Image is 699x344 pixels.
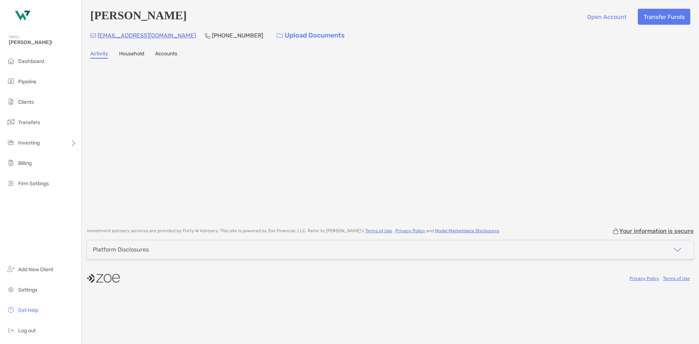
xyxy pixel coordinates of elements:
[395,228,425,233] a: Privacy Policy
[7,97,15,106] img: clients icon
[18,79,36,85] span: Pipeline
[7,326,15,335] img: logout icon
[9,39,77,46] span: [PERSON_NAME]!
[7,56,15,65] img: dashboard icon
[7,158,15,167] img: billing icon
[7,265,15,273] img: add_new_client icon
[7,179,15,187] img: firm-settings icon
[205,33,210,39] img: Phone Icon
[98,31,196,40] p: [EMAIL_ADDRESS][DOMAIN_NAME]
[7,77,15,86] img: pipeline icon
[619,228,694,234] p: Your information is secure
[18,266,53,273] span: Add New Client
[93,246,149,253] div: Platform Disclosures
[119,51,144,59] a: Household
[18,58,44,64] span: Dashboard
[277,33,283,38] img: button icon
[18,140,40,146] span: Investing
[365,228,392,233] a: Terms of Use
[87,270,120,286] img: company logo
[629,276,659,281] a: Privacy Policy
[155,51,177,59] a: Accounts
[18,99,34,105] span: Clients
[663,276,690,281] a: Terms of Use
[673,245,682,254] img: icon arrow
[90,9,187,25] h4: [PERSON_NAME]
[272,28,349,43] a: Upload Documents
[435,228,499,233] a: Model Marketplace Disclosures
[9,3,35,29] img: Zoe Logo
[90,51,108,59] a: Activity
[18,181,49,187] span: Firm Settings
[18,287,37,293] span: Settings
[18,328,36,334] span: Log out
[7,138,15,147] img: investing icon
[18,119,40,126] span: Transfers
[638,9,690,25] button: Transfer Funds
[212,31,263,40] p: [PHONE_NUMBER]
[18,160,32,166] span: Billing
[7,305,15,314] img: get-help icon
[7,118,15,126] img: transfers icon
[90,33,96,38] img: Email Icon
[581,9,632,25] button: Open Account
[87,228,500,234] p: Investment advisory services are provided by Forty W Advisors . This site is powered by Zoe Finan...
[7,285,15,294] img: settings icon
[18,307,38,313] span: Get Help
